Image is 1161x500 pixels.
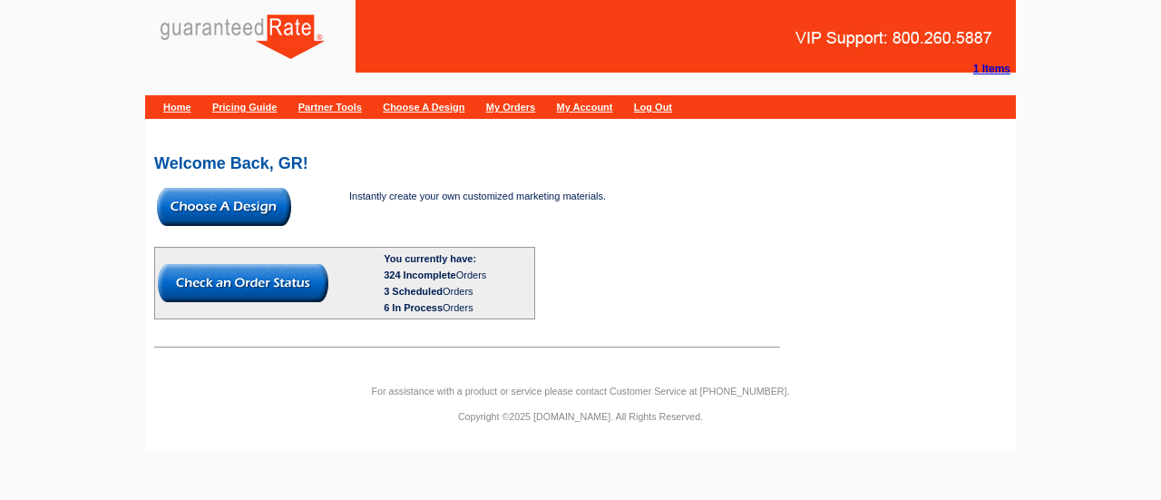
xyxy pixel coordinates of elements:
[486,102,535,113] a: My Orders
[145,383,1016,399] p: For assistance with a product or service please contact Customer Service at [PHONE_NUMBER].
[158,264,328,302] img: button-check-order-status.gif
[973,63,1010,75] strong: 1 Items
[212,102,278,113] a: Pricing Guide
[383,102,464,113] a: Choose A Design
[163,102,191,113] a: Home
[154,155,1007,172] h2: Welcome Back, GR!
[157,188,291,226] img: button-choose-design.gif
[145,408,1016,425] p: Copyright ©2025 [DOMAIN_NAME]. All Rights Reserved.
[349,191,606,201] span: Instantly create your own customized marketing materials.
[384,267,532,316] div: Orders Orders Orders
[384,270,455,280] span: 324 Incomplete
[384,253,476,264] b: You currently have:
[557,102,613,113] a: My Account
[298,102,362,113] a: Partner Tools
[384,302,443,313] span: 6 In Process
[634,102,672,113] a: Log Out
[384,286,443,297] span: 3 Scheduled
